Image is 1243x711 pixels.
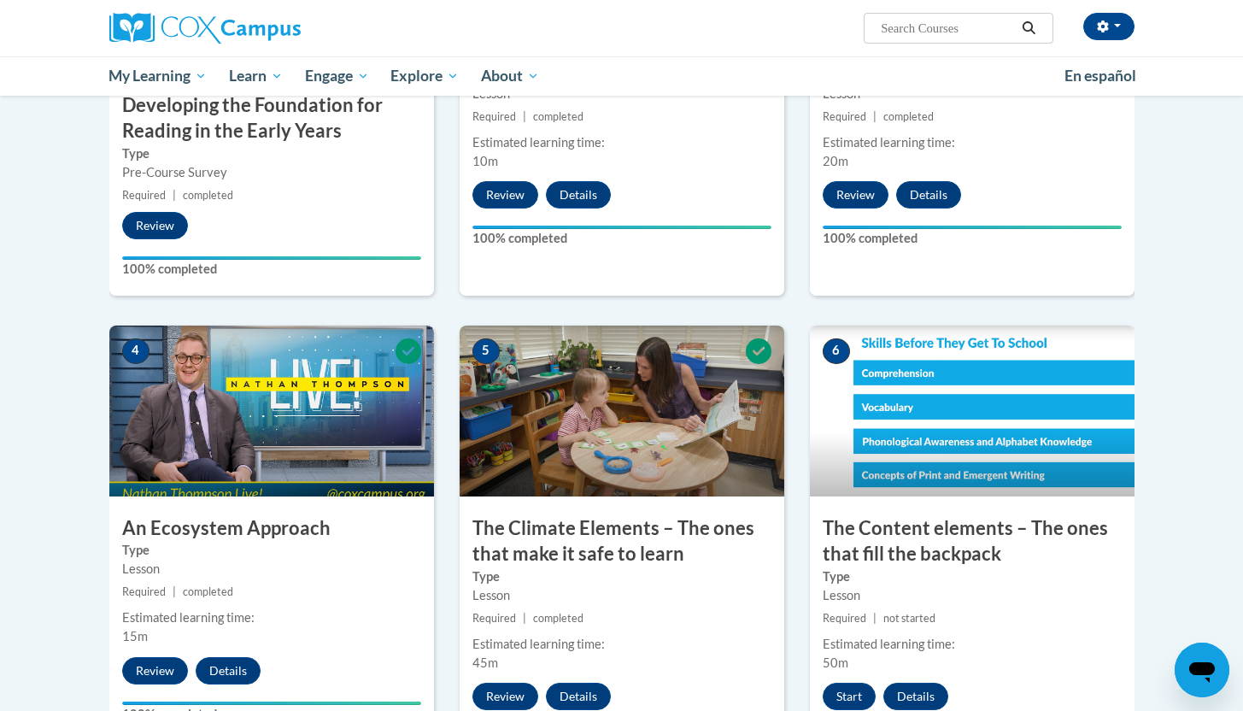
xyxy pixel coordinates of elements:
[472,154,498,168] span: 10m
[460,515,784,568] h3: The Climate Elements – The ones that make it safe to learn
[379,56,470,96] a: Explore
[823,567,1122,586] label: Type
[1064,67,1136,85] span: En español
[109,326,434,497] img: Course Image
[472,229,771,248] label: 100% completed
[472,226,771,229] div: Your progress
[229,66,283,86] span: Learn
[472,655,498,670] span: 45m
[873,612,877,625] span: |
[183,189,233,202] span: completed
[122,256,421,260] div: Your progress
[122,338,150,364] span: 4
[109,515,434,542] h3: An Ecosystem Approach
[823,338,850,364] span: 6
[1053,58,1147,94] a: En español
[472,181,538,209] button: Review
[523,110,526,123] span: |
[823,612,866,625] span: Required
[883,110,934,123] span: completed
[810,326,1135,497] img: Course Image
[173,189,176,202] span: |
[533,612,583,625] span: completed
[294,56,380,96] a: Engage
[122,163,421,182] div: Pre-Course Survey
[823,586,1122,605] div: Lesson
[122,560,421,579] div: Lesson
[122,585,166,598] span: Required
[472,586,771,605] div: Lesson
[472,683,538,710] button: Review
[823,110,866,123] span: Required
[108,66,207,86] span: My Learning
[109,13,434,44] a: Cox Campus
[390,66,459,86] span: Explore
[823,683,876,710] button: Start
[122,608,421,627] div: Estimated learning time:
[470,56,550,96] a: About
[1016,18,1041,38] button: Search
[472,338,500,364] span: 5
[98,56,219,96] a: My Learning
[1083,13,1135,40] button: Account Settings
[546,683,611,710] button: Details
[481,66,539,86] span: About
[472,635,771,654] div: Estimated learning time:
[523,612,526,625] span: |
[305,66,369,86] span: Engage
[460,326,784,497] img: Course Image
[823,635,1122,654] div: Estimated learning time:
[810,515,1135,568] h3: The Content elements – The ones that fill the backpack
[823,133,1122,152] div: Estimated learning time:
[122,657,188,685] button: Review
[823,655,848,670] span: 50m
[472,133,771,152] div: Estimated learning time:
[883,683,948,710] button: Details
[823,226,1122,229] div: Your progress
[823,154,848,168] span: 20m
[533,110,583,123] span: completed
[122,629,148,643] span: 15m
[823,181,888,209] button: Review
[122,702,421,705] div: Your progress
[873,110,877,123] span: |
[109,13,301,44] img: Cox Campus
[122,144,421,163] label: Type
[472,567,771,586] label: Type
[823,229,1122,248] label: 100% completed
[84,56,1160,96] div: Main menu
[122,260,421,279] label: 100% completed
[896,181,961,209] button: Details
[472,110,516,123] span: Required
[218,56,294,96] a: Learn
[546,181,611,209] button: Details
[883,612,935,625] span: not started
[472,612,516,625] span: Required
[196,657,261,685] button: Details
[879,18,1016,38] input: Search Courses
[122,212,188,239] button: Review
[173,585,176,598] span: |
[122,189,166,202] span: Required
[183,585,233,598] span: completed
[122,541,421,560] label: Type
[1175,643,1229,697] iframe: Button to launch messaging window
